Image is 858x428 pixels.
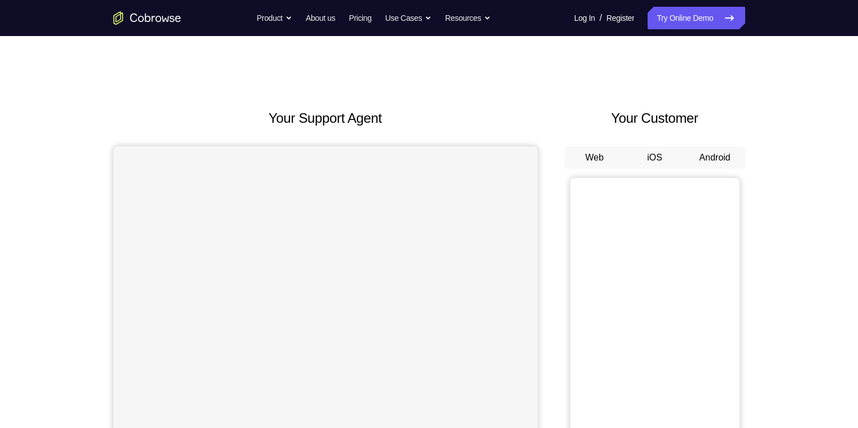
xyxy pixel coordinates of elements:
[624,146,685,169] button: iOS
[349,7,371,29] a: Pricing
[648,7,745,29] a: Try Online Demo
[445,7,491,29] button: Resources
[685,146,745,169] button: Android
[565,108,745,128] h2: Your Customer
[600,11,602,25] span: /
[385,7,432,29] button: Use Cases
[113,108,538,128] h2: Your Support Agent
[574,7,595,29] a: Log In
[306,7,335,29] a: About us
[606,7,634,29] a: Register
[565,146,625,169] button: Web
[257,7,292,29] button: Product
[113,11,181,25] a: Go to the home page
